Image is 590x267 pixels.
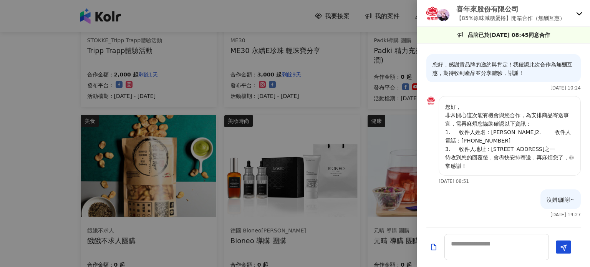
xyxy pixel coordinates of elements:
p: [DATE] 08:51 [439,179,469,184]
p: 喜年來股份有限公司 [456,4,565,14]
button: Send [556,240,571,254]
p: 您好，感謝貴品牌的邀約與肯定！我確認此次合作為無酬互惠，期待收到產品並分享體驗，謝謝！ [433,60,575,77]
img: KOL Avatar [425,6,440,21]
p: 品牌已於[DATE] 08:45同意合作 [468,31,550,39]
p: 【85%原味減糖蛋捲】開箱合作（無酬互惠） [456,14,565,22]
p: 沒錯!謝謝~ [547,196,575,204]
img: KOL Avatar [426,96,436,105]
p: [DATE] 19:27 [550,212,581,217]
img: KOL Avatar [437,9,449,21]
p: 您好， 非常開心這次能有機會與您合作，為安排商品寄送事宜，需再麻煩您協助確認以下資訊： 1. 收件人姓名：[PERSON_NAME]2. 收件人電話：[PHONE_NUMBER] 3. 收件人地... [445,103,574,170]
p: [DATE] 10:24 [550,85,581,91]
button: Add a file [430,240,438,254]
